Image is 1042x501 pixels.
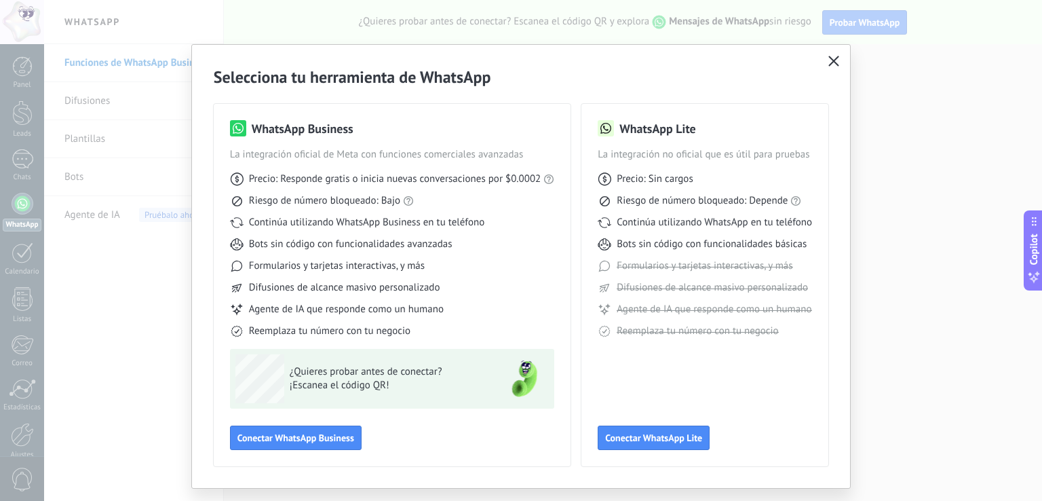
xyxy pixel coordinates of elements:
[617,324,778,338] span: Reemplaza tu número con tu negocio
[249,216,484,229] span: Continúa utilizando WhatsApp Business en tu teléfono
[500,354,549,403] img: green-phone.png
[214,67,829,88] h2: Selecciona tu herramienta de WhatsApp
[598,426,710,450] button: Conectar WhatsApp Lite
[617,238,807,251] span: Bots sin código con funcionalidades básicas
[249,238,452,251] span: Bots sin código con funcionalidades avanzadas
[1027,234,1041,265] span: Copilot
[598,148,812,162] span: La integración no oficial que es útil para pruebas
[617,281,808,295] span: Difusiones de alcance masivo personalizado
[237,433,354,443] span: Conectar WhatsApp Business
[605,433,702,443] span: Conectar WhatsApp Lite
[617,259,792,273] span: Formularios y tarjetas interactivas, y más
[619,120,695,137] h3: WhatsApp Lite
[290,379,488,392] span: ¡Escanea el código QR!
[249,281,440,295] span: Difusiones de alcance masivo personalizado
[617,216,812,229] span: Continúa utilizando WhatsApp en tu teléfono
[249,259,425,273] span: Formularios y tarjetas interactivas, y más
[230,426,362,450] button: Conectar WhatsApp Business
[252,120,353,137] h3: WhatsApp Business
[249,194,400,208] span: Riesgo de número bloqueado: Bajo
[249,324,410,338] span: Reemplaza tu número con tu negocio
[290,365,488,379] span: ¿Quieres probar antes de conectar?
[617,194,788,208] span: Riesgo de número bloqueado: Depende
[249,172,541,186] span: Precio: Responde gratis o inicia nuevas conversaciones por $0.0002
[230,148,555,162] span: La integración oficial de Meta con funciones comerciales avanzadas
[617,172,693,186] span: Precio: Sin cargos
[617,303,811,316] span: Agente de IA que responde como un humano
[249,303,444,316] span: Agente de IA que responde como un humano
